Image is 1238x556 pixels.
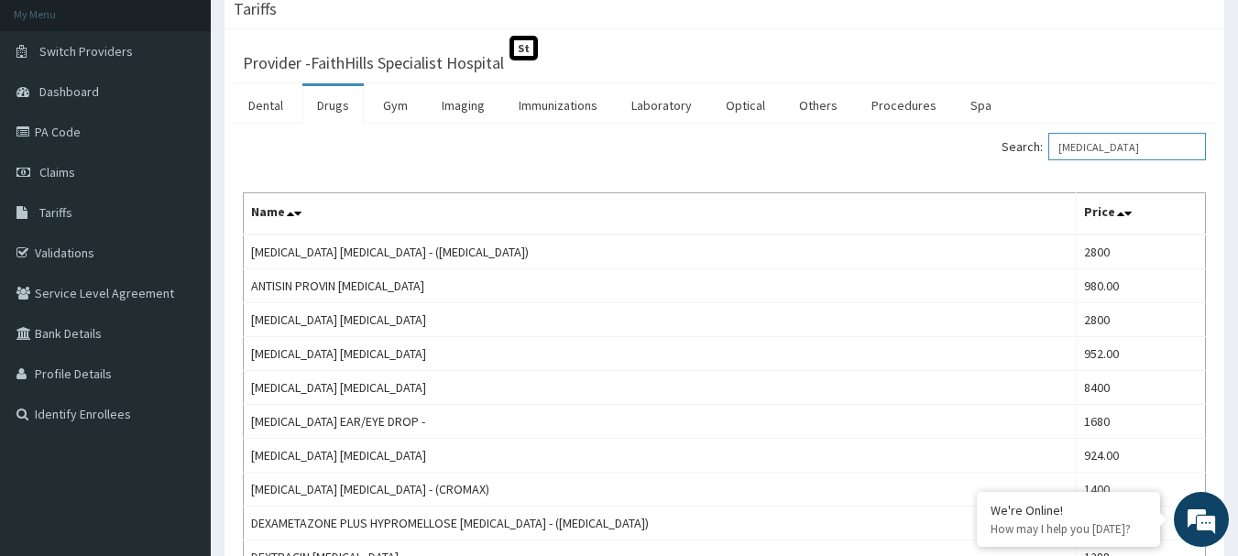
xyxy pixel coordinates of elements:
a: Procedures [857,86,951,125]
td: [MEDICAL_DATA] [MEDICAL_DATA] - (CROMAX) [244,473,1077,507]
td: ANTISIN PROVIN [MEDICAL_DATA] [244,269,1077,303]
p: How may I help you today? [991,521,1146,537]
textarea: Type your message and hit 'Enter' [9,365,349,430]
td: 8400 [1077,371,1206,405]
td: DEXAMETAZONE PLUS HYPROMELLOSE [MEDICAL_DATA] - ([MEDICAL_DATA]) [244,507,1077,540]
a: Gym [368,86,422,125]
div: We're Online! [991,502,1146,518]
span: Claims [39,164,75,180]
span: St [509,36,538,60]
th: Price [1077,193,1206,235]
td: 1400 [1077,473,1206,507]
td: 1680 [1077,405,1206,439]
td: [MEDICAL_DATA] EAR/EYE DROP - [244,405,1077,439]
th: Name [244,193,1077,235]
div: Minimize live chat window [301,9,345,53]
td: [MEDICAL_DATA] [MEDICAL_DATA] [244,371,1077,405]
a: Spa [956,86,1006,125]
td: [MEDICAL_DATA] [MEDICAL_DATA] [244,439,1077,473]
span: Tariffs [39,204,72,221]
img: d_794563401_company_1708531726252_794563401 [34,92,74,137]
h3: Tariffs [234,1,277,17]
h3: Provider - FaithHills Specialist Hospital [243,55,504,71]
span: We're online! [106,163,253,348]
span: Dashboard [39,83,99,100]
td: 952.00 [1077,337,1206,371]
a: Optical [711,86,780,125]
a: Others [784,86,852,125]
label: Search: [1002,133,1206,160]
td: [MEDICAL_DATA] [MEDICAL_DATA] [244,337,1077,371]
td: 980.00 [1077,269,1206,303]
a: Dental [234,86,298,125]
span: Switch Providers [39,43,133,60]
a: Immunizations [504,86,612,125]
div: Chat with us now [95,103,308,126]
td: 2800 [1077,234,1206,269]
a: Drugs [302,86,364,125]
td: 2800 [1077,303,1206,337]
input: Search: [1048,133,1206,160]
a: Laboratory [617,86,707,125]
td: [MEDICAL_DATA] [MEDICAL_DATA] - ([MEDICAL_DATA]) [244,234,1077,269]
td: 924.00 [1077,439,1206,473]
a: Imaging [427,86,499,125]
td: [MEDICAL_DATA] [MEDICAL_DATA] [244,303,1077,337]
